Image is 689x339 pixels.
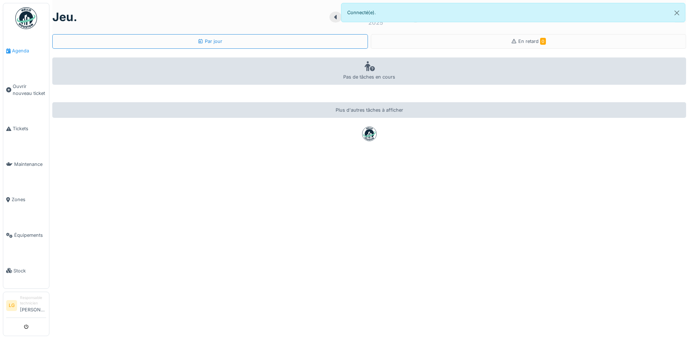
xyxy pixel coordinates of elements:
a: Agenda [3,33,49,69]
a: Maintenance [3,147,49,182]
span: Zones [12,196,46,203]
span: Agenda [12,47,46,54]
span: Équipements [14,232,46,239]
li: [PERSON_NAME] [20,295,46,316]
span: Maintenance [14,161,46,168]
a: Ouvrir nouveau ticket [3,69,49,111]
a: Équipements [3,218,49,253]
img: Badge_color-CXgf-gQk.svg [15,7,37,29]
div: Responsable technicien [20,295,46,306]
img: badge-BVDL4wpA.svg [362,127,377,141]
span: Ouvrir nouveau ticket [13,83,46,97]
span: En retard [518,39,546,44]
span: 0 [540,38,546,45]
div: Connecté(e). [341,3,686,22]
button: Close [669,3,685,23]
span: Tickets [13,125,46,132]
li: LG [6,300,17,311]
div: 2025 [368,18,383,27]
a: LG Responsable technicien[PERSON_NAME] [6,295,46,318]
div: Par jour [198,38,222,45]
span: Stock [13,267,46,274]
a: Tickets [3,111,49,147]
a: Zones [3,182,49,218]
div: Plus d'autres tâches à afficher [52,102,686,118]
div: Pas de tâches en cours [52,57,686,85]
a: Stock [3,253,49,288]
h1: jeu. [52,10,77,24]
